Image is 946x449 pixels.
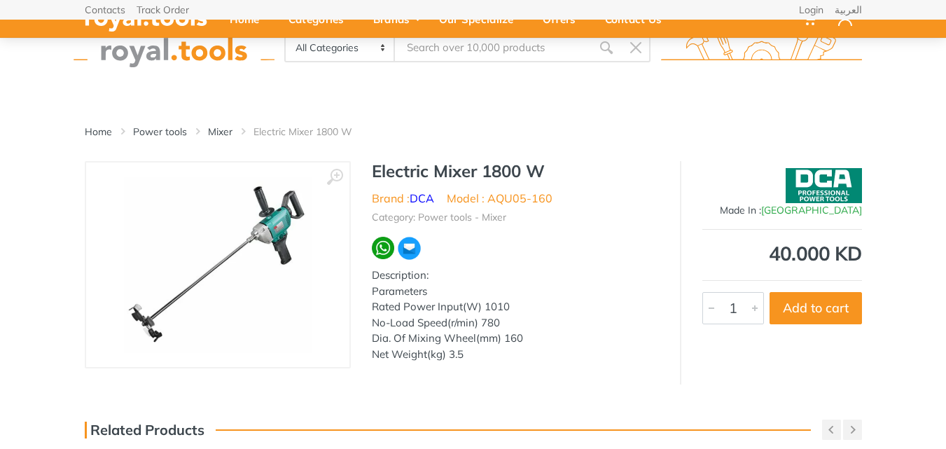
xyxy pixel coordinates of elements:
[208,125,232,139] a: Mixer
[395,33,591,62] input: Site search
[799,5,823,15] a: Login
[85,125,862,139] nav: breadcrumb
[661,29,862,67] img: royal.tools Logo
[286,34,396,61] select: Category
[410,191,434,205] a: DCA
[447,190,552,207] li: Model : AQU05-160
[372,161,659,181] h1: Electric Mixer 1800 W
[786,168,862,203] img: DCA
[372,268,659,362] div: Description: Parameters Rated Power Input(W) 1010 No-Load Speed(r/min) 780 Dia. Of Mixing Wheel(m...
[253,125,373,139] li: Electric Mixer 1800 W
[372,190,434,207] li: Brand :
[123,177,312,353] img: Royal Tools - Electric Mixer 1800 W
[372,210,506,225] li: Category: Power tools - Mixer
[74,29,274,67] img: royal.tools Logo
[702,203,862,218] div: Made In :
[137,5,189,15] a: Track Order
[85,422,204,438] h3: Related Products
[835,5,862,15] a: العربية
[761,204,862,216] span: [GEOGRAPHIC_DATA]
[702,244,862,263] div: 40.000 KD
[85,125,112,139] a: Home
[133,125,187,139] a: Power tools
[770,292,862,324] button: Add to cart
[85,5,125,15] a: Contacts
[372,237,394,259] img: wa.webp
[397,236,422,261] img: ma.webp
